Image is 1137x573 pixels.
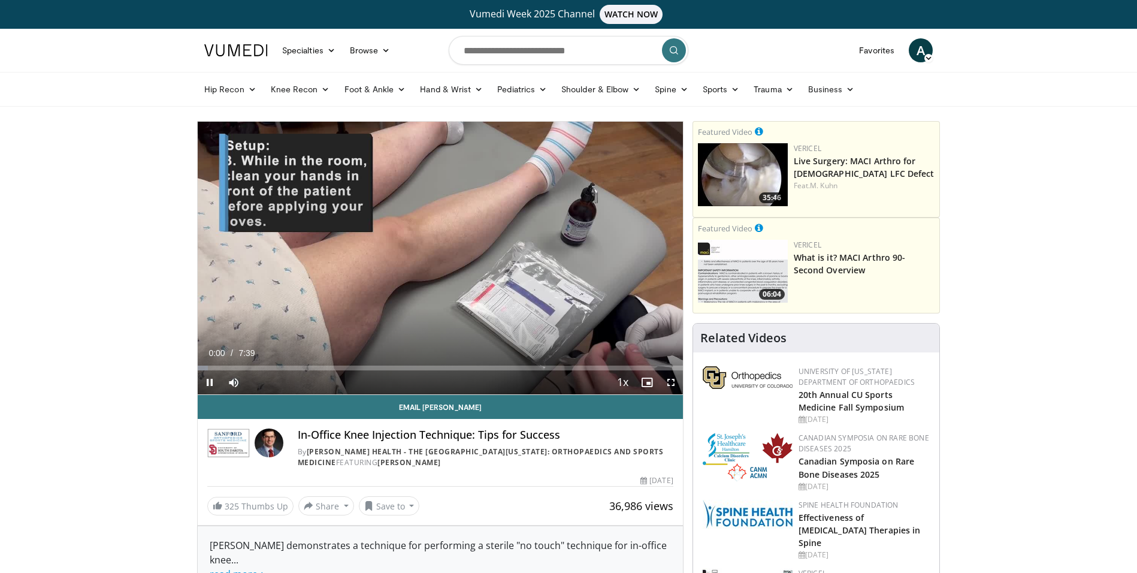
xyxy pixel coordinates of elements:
a: Browse [343,38,398,62]
a: Pediatrics [490,77,554,101]
img: VuMedi Logo [204,44,268,56]
div: By FEATURING [298,447,673,468]
a: Trauma [746,77,801,101]
span: / [231,348,233,358]
a: M. Kuhn [810,180,837,191]
a: Sports [695,77,747,101]
a: [PERSON_NAME] Health - The [GEOGRAPHIC_DATA][US_STATE]: Orthopaedics and Sports Medicine [298,447,664,468]
a: Hand & Wrist [413,77,490,101]
a: 325 Thumbs Up [207,497,294,515]
h4: In-Office Knee Injection Technique: Tips for Success [298,429,673,442]
div: [DATE] [799,481,930,492]
a: Live Surgery: MACI Arthro for [DEMOGRAPHIC_DATA] LFC Defect [794,155,935,179]
button: Pause [198,370,222,394]
span: 36,986 views [609,499,673,513]
a: Email [PERSON_NAME] [198,395,683,419]
div: Feat. [794,180,935,191]
a: Favorites [852,38,902,62]
button: Playback Rate [611,370,635,394]
span: 325 [225,500,239,512]
a: Spine Health Foundation [799,500,899,510]
a: Hip Recon [197,77,264,101]
a: What is it? MACI Arthro 90-Second Overview [794,252,906,276]
div: [DATE] [799,550,930,560]
span: 35:46 [759,192,785,203]
button: Fullscreen [659,370,683,394]
a: Effectiveness of [MEDICAL_DATA] Therapies in Spine [799,512,921,548]
a: Vericel [794,240,821,250]
button: Enable picture-in-picture mode [635,370,659,394]
a: Spine [648,77,695,101]
span: 06:04 [759,289,785,300]
a: 06:04 [698,240,788,303]
video-js: Video Player [198,122,683,395]
a: Foot & Ankle [337,77,413,101]
div: [DATE] [640,475,673,486]
img: Sanford Health - The University of South Dakota School of Medicine: Orthopaedics and Sports Medicine [207,429,250,457]
a: Vericel [794,143,821,153]
h4: Related Videos [700,331,787,345]
a: Canadian Symposia on Rare Bone Diseases 2025 [799,456,915,479]
a: A [909,38,933,62]
span: 7:39 [238,348,255,358]
a: Business [801,77,862,101]
a: 20th Annual CU Sports Medicine Fall Symposium [799,389,904,413]
small: Featured Video [698,126,752,137]
button: Share [298,496,354,515]
button: Save to [359,496,420,515]
small: Featured Video [698,223,752,234]
button: Mute [222,370,246,394]
input: Search topics, interventions [449,36,688,65]
div: Progress Bar [198,366,683,370]
a: 35:46 [698,143,788,206]
a: [PERSON_NAME] [377,457,441,468]
img: 59b7dea3-8883-45d6-a110-d30c6cb0f321.png.150x105_q85_autocrop_double_scale_upscale_version-0.2.png [703,433,793,481]
img: Avatar [255,429,283,457]
a: University of [US_STATE] Department of Orthopaedics [799,366,915,387]
a: Vumedi Week 2025 ChannelWATCH NOW [206,5,931,24]
span: WATCH NOW [600,5,663,24]
div: [DATE] [799,414,930,425]
a: Specialties [275,38,343,62]
img: eb023345-1e2d-4374-a840-ddbc99f8c97c.150x105_q85_crop-smart_upscale.jpg [698,143,788,206]
img: 57d53db2-a1b3-4664-83ec-6a5e32e5a601.png.150x105_q85_autocrop_double_scale_upscale_version-0.2.jpg [703,500,793,529]
a: Shoulder & Elbow [554,77,648,101]
img: aa6cc8ed-3dbf-4b6a-8d82-4a06f68b6688.150x105_q85_crop-smart_upscale.jpg [698,240,788,303]
a: Knee Recon [264,77,337,101]
span: 0:00 [208,348,225,358]
img: 355603a8-37da-49b6-856f-e00d7e9307d3.png.150x105_q85_autocrop_double_scale_upscale_version-0.2.png [703,366,793,389]
a: Canadian Symposia on Rare Bone Diseases 2025 [799,433,929,454]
